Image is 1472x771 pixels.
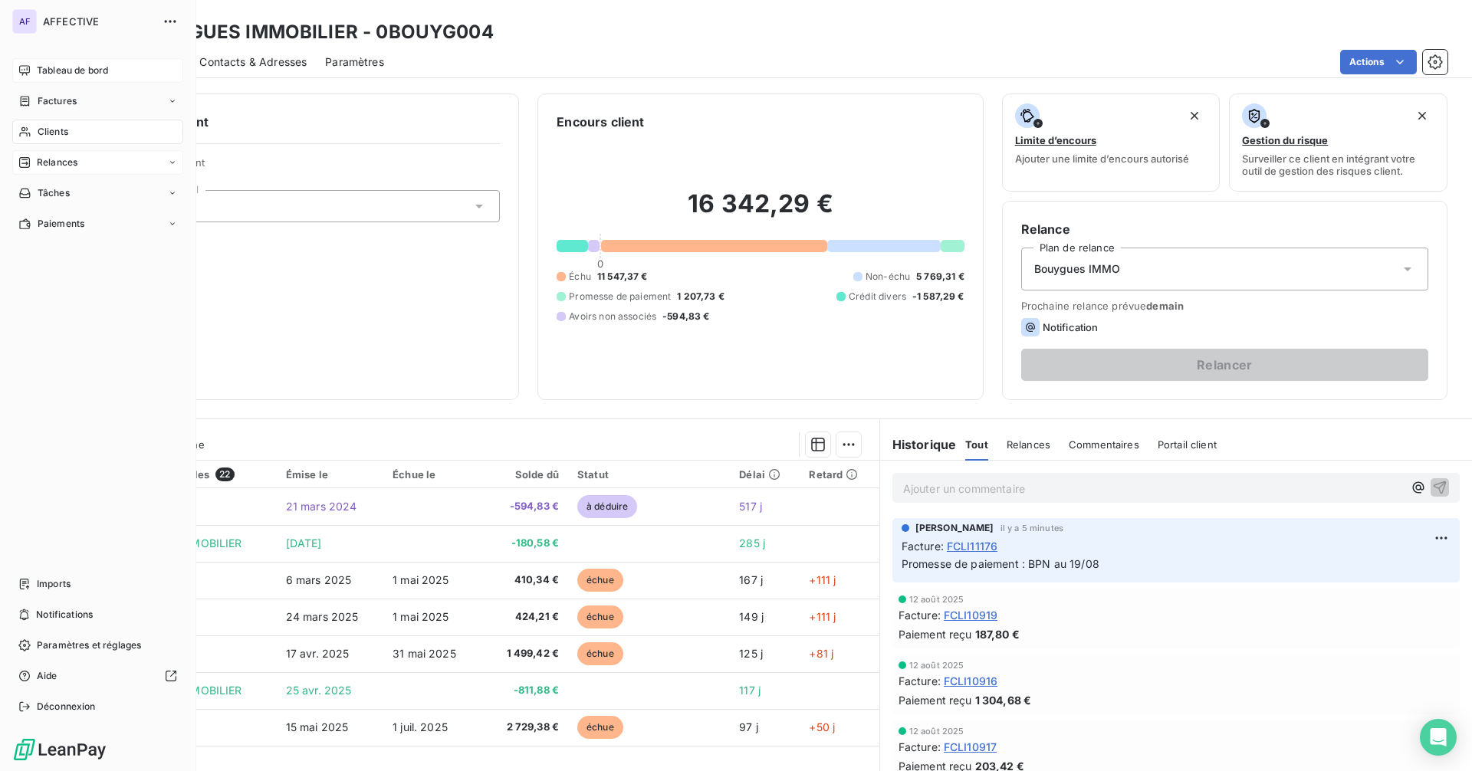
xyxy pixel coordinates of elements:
[1420,719,1457,756] div: Open Intercom Messenger
[286,684,352,697] span: 25 avr. 2025
[38,125,68,139] span: Clients
[37,64,108,77] span: Tableau de bord
[1021,300,1428,312] span: Prochaine relance prévue
[909,727,964,736] span: 12 août 2025
[577,468,721,481] div: Statut
[286,573,352,586] span: 6 mars 2025
[577,495,637,518] span: à déduire
[393,720,448,733] span: 1 juil. 2025
[557,189,964,235] h2: 16 342,29 €
[902,557,1099,570] span: Promesse de paiement : BPN au 19/08
[739,720,758,733] span: 97 j
[944,739,997,755] span: FCLI10917
[286,468,374,481] div: Émise le
[597,258,603,270] span: 0
[899,692,972,708] span: Paiement reçu
[739,500,762,513] span: 517 j
[739,468,790,481] div: Délai
[739,610,764,623] span: 149 j
[915,521,994,535] span: [PERSON_NAME]
[1021,220,1428,238] h6: Relance
[809,468,869,481] div: Retard
[1158,438,1217,451] span: Portail client
[880,435,957,454] h6: Historique
[1007,438,1050,451] span: Relances
[37,669,58,683] span: Aide
[1340,50,1417,74] button: Actions
[677,290,724,303] span: 1 207,73 €
[494,573,559,588] span: 410,34 €
[975,692,1032,708] span: 1 304,68 €
[37,577,71,591] span: Imports
[1015,134,1096,146] span: Limite d’encours
[909,661,964,670] span: 12 août 2025
[1069,438,1139,451] span: Commentaires
[916,270,964,284] span: 5 769,31 €
[975,626,1020,642] span: 187,80 €
[494,499,559,514] span: -594,83 €
[739,647,763,660] span: 125 j
[37,638,141,652] span: Paramètres et réglages
[38,217,84,231] span: Paiements
[912,290,964,303] span: -1 587,29 €
[809,647,833,660] span: +81 j
[809,573,836,586] span: +111 j
[123,156,500,178] span: Propriétés Client
[1015,153,1189,165] span: Ajouter une limite d’encours autorisé
[494,720,559,735] span: 2 729,38 €
[739,573,763,586] span: 167 j
[569,310,656,323] span: Avoirs non associés
[12,212,183,236] a: Paiements
[43,15,153,28] span: AFFECTIVE
[36,608,93,622] span: Notifications
[393,468,475,481] div: Échue le
[286,500,357,513] span: 21 mars 2024
[809,610,836,623] span: +111 j
[286,536,322,550] span: [DATE]
[199,54,307,70] span: Contacts & Adresses
[909,595,964,604] span: 12 août 2025
[494,683,559,698] span: -811,88 €
[37,156,77,169] span: Relances
[12,58,183,83] a: Tableau de bord
[577,642,623,665] span: échue
[12,664,183,688] a: Aide
[12,737,107,762] img: Logo LeanPay
[393,647,456,660] span: 31 mai 2025
[944,607,997,623] span: FCLI10919
[494,536,559,551] span: -180,58 €
[569,270,591,284] span: Échu
[1242,134,1328,146] span: Gestion du risque
[286,610,359,623] span: 24 mars 2025
[899,739,941,755] span: Facture :
[12,572,183,596] a: Imports
[393,610,449,623] span: 1 mai 2025
[12,181,183,205] a: Tâches
[662,310,709,323] span: -594,83 €
[12,120,183,144] a: Clients
[12,150,183,175] a: Relances
[1002,94,1221,192] button: Limite d’encoursAjouter une limite d’encours autorisé
[12,633,183,658] a: Paramètres et réglages
[557,113,644,131] h6: Encours client
[1034,261,1121,277] span: Bouygues IMMO
[12,89,183,113] a: Factures
[393,573,449,586] span: 1 mai 2025
[135,18,494,46] h3: BOUYGUES IMMOBILIER - 0BOUYG004
[569,290,671,303] span: Promesse de paiement
[38,186,70,200] span: Tâches
[965,438,988,451] span: Tout
[494,468,559,481] div: Solde dû
[1242,153,1434,177] span: Surveiller ce client en intégrant votre outil de gestion des risques client.
[739,684,761,697] span: 117 j
[902,538,944,554] span: Facture :
[947,538,997,554] span: FCLI11176
[1001,523,1063,533] span: il y a 5 minutes
[899,607,941,623] span: Facture :
[12,9,37,34] div: AF
[37,700,96,714] span: Déconnexion
[899,626,972,642] span: Paiement reçu
[809,720,835,733] span: +50 j
[215,468,234,481] span: 22
[597,270,648,284] span: 11 547,37 €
